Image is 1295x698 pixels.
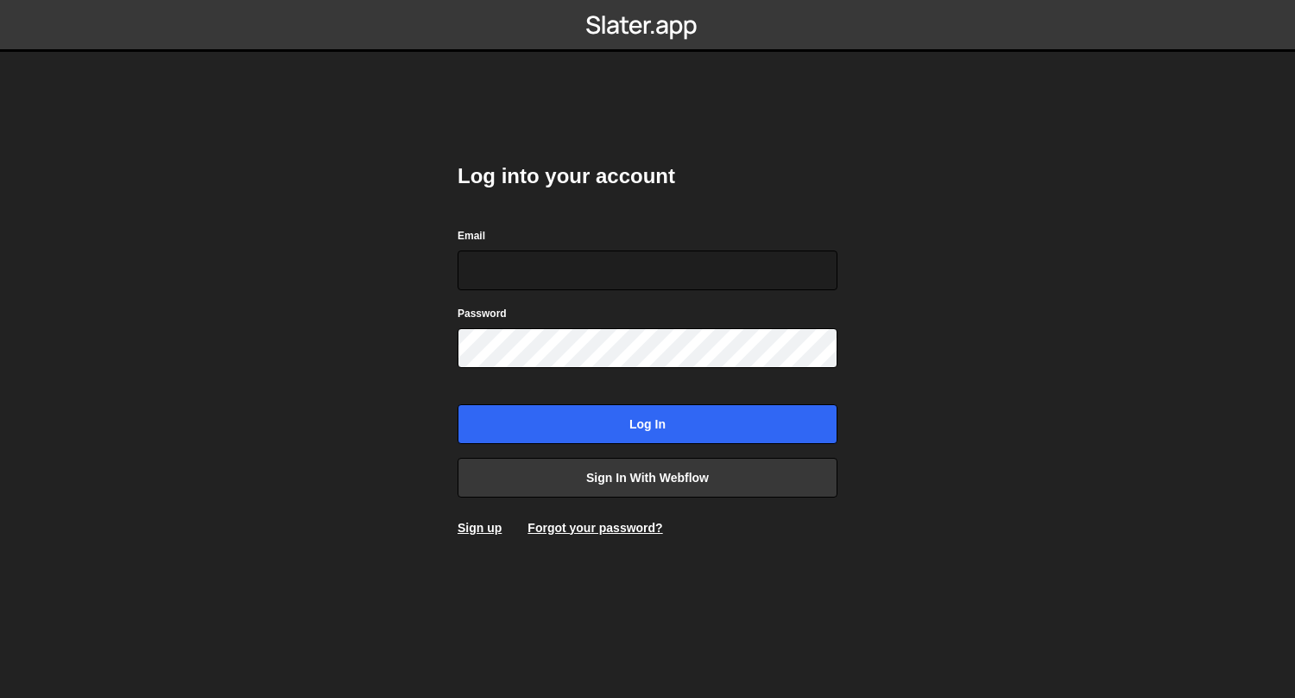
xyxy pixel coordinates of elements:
a: Sign up [458,521,502,535]
label: Email [458,227,485,244]
a: Sign in with Webflow [458,458,837,498]
a: Forgot your password? [527,521,662,535]
label: Password [458,305,507,322]
h2: Log into your account [458,162,837,190]
input: Log in [458,404,837,444]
